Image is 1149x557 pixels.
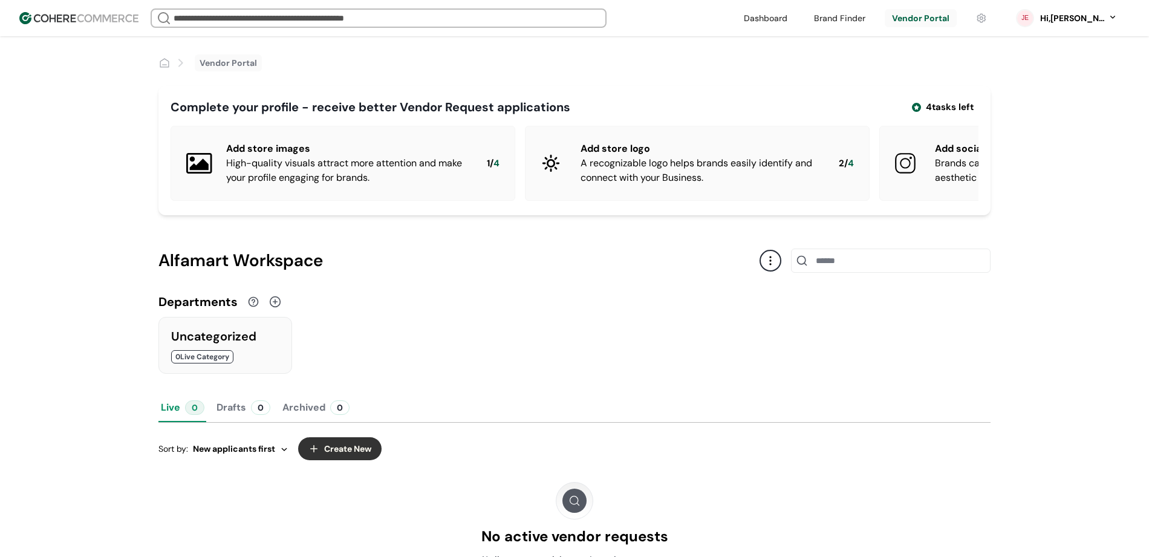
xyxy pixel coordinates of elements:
span: / [490,157,493,171]
div: Alfamart Workspace [158,248,760,273]
div: No active vendor requests [481,526,668,547]
a: Vendor Portal [200,57,257,70]
button: Live [158,393,207,422]
div: 0 [330,400,350,415]
div: Add store logo [581,142,819,156]
span: / [844,157,848,171]
span: 4 tasks left [926,100,974,114]
span: 1 [487,157,490,171]
div: High-quality visuals attract more attention and make your profile engaging for brands. [226,156,467,185]
span: 4 [493,157,500,171]
span: 2 [839,157,844,171]
div: Departments [158,293,238,311]
svg: 0 percent [1016,9,1034,27]
span: 4 [848,157,854,171]
div: Add store images [226,142,467,156]
button: Drafts [214,393,273,422]
div: 0 [251,400,270,415]
button: Hi,[PERSON_NAME] [1039,12,1118,25]
div: Complete your profile - receive better Vendor Request applications [171,98,570,116]
nav: breadcrumb [158,54,262,71]
button: Archived [280,393,352,422]
button: Create New [298,437,382,460]
div: Sort by: [158,443,288,455]
div: 0 [185,400,204,415]
div: Hi, [PERSON_NAME] [1039,12,1105,25]
img: Cohere Logo [19,12,138,24]
span: New applicants first [193,443,275,455]
div: A recognizable logo helps brands easily identify and connect with your Business. [581,156,819,185]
